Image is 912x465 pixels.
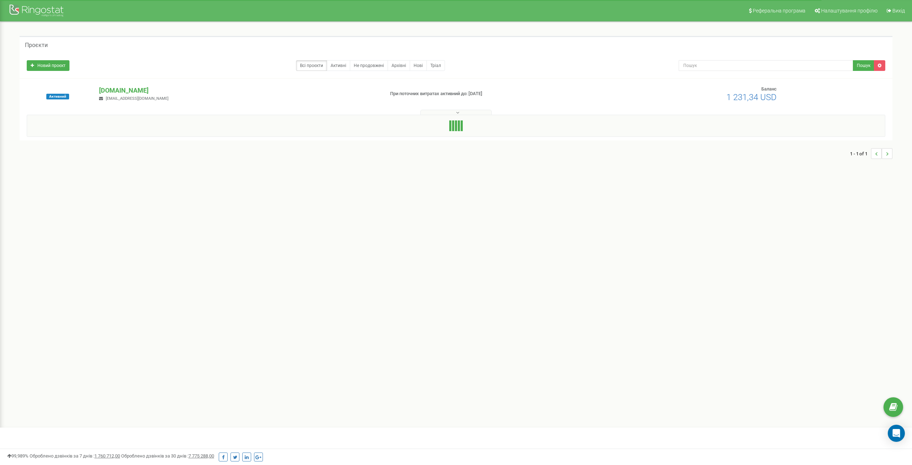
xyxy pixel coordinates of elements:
[25,42,48,48] h5: Проєкти
[46,94,69,99] span: Активний
[390,91,597,97] p: При поточних витратах активний до: [DATE]
[27,60,69,71] a: Новий проєкт
[850,148,871,159] span: 1 - 1 of 1
[888,425,905,442] div: Open Intercom Messenger
[296,60,327,71] a: Всі проєкти
[327,60,350,71] a: Активні
[853,60,874,71] button: Пошук
[106,96,169,101] span: [EMAIL_ADDRESS][DOMAIN_NAME]
[679,60,853,71] input: Пошук
[892,8,905,14] span: Вихід
[821,8,877,14] span: Налаштування профілю
[99,86,378,95] p: [DOMAIN_NAME]
[388,60,410,71] a: Архівні
[410,60,427,71] a: Нові
[761,86,777,92] span: Баланс
[726,92,777,102] span: 1 231,34 USD
[426,60,445,71] a: Тріал
[753,8,805,14] span: Реферальна програма
[850,141,892,166] nav: ...
[350,60,388,71] a: Не продовжені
